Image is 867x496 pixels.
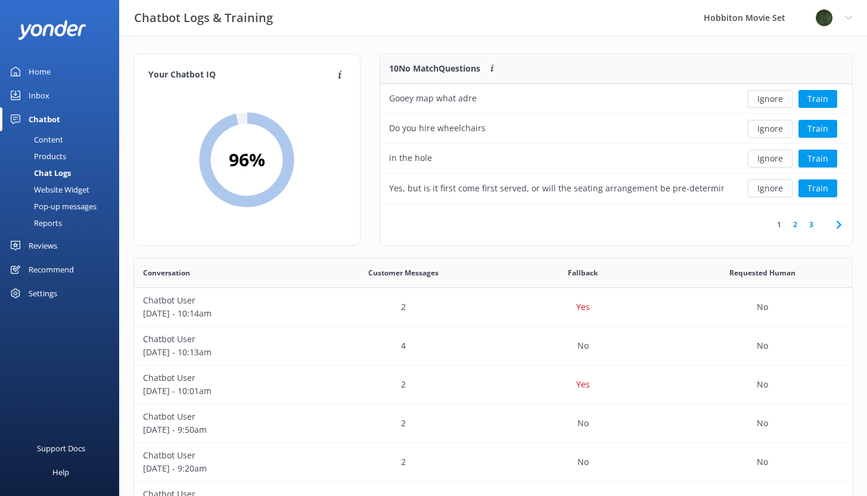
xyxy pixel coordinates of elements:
p: [DATE] - 10:14am [143,307,304,320]
div: row [134,443,852,482]
p: No [577,339,589,352]
p: [DATE] - 10:01am [143,385,304,398]
p: No [577,455,589,469]
p: No [757,455,768,469]
div: Products [7,148,66,165]
button: Ignore [748,90,793,108]
div: Gooey map what adre [389,92,477,105]
img: 34-1720495293.png [815,9,833,27]
p: 2 [401,300,406,314]
a: Chat Logs [7,165,119,181]
a: Products [7,148,119,165]
p: 2 [401,417,406,430]
span: Conversation [143,267,190,278]
div: Chatbot [29,107,60,131]
div: Chat Logs [7,165,71,181]
p: [DATE] - 10:13am [143,346,304,359]
button: Ignore [748,179,793,197]
p: Chatbot User [143,449,304,462]
a: 1 [771,219,787,230]
div: Do you hire wheelchairs [389,122,486,135]
a: 3 [803,219,819,230]
div: Content [7,131,63,148]
p: [DATE] - 9:50am [143,423,304,436]
p: No [757,339,768,352]
div: row [380,173,852,203]
div: grid [380,84,852,203]
div: Reviews [29,234,57,258]
a: Pop-up messages [7,198,119,215]
h2: 96 % [229,145,265,174]
div: Inbox [29,83,49,107]
span: Requested Human [729,267,795,278]
p: Chatbot User [143,333,304,346]
div: Pop-up messages [7,198,97,215]
p: Chatbot User [143,371,304,385]
div: row [134,327,852,365]
div: Support Docs [37,436,85,460]
p: Yes [576,378,590,391]
button: Train [798,150,837,168]
button: Ignore [748,120,793,138]
div: row [380,84,852,114]
div: Help [52,460,69,484]
div: Yes, but is it first come first served, or will the seating arrangement be pre-determined? [389,182,724,195]
img: yonder-white-logo.png [18,20,86,40]
a: Reports [7,215,119,231]
p: Yes [576,300,590,314]
h3: Chatbot Logs & Training [134,8,273,27]
div: Website Widget [7,181,89,198]
span: Fallback [568,267,598,278]
button: Train [798,179,837,197]
button: Train [798,90,837,108]
div: Reports [7,215,62,231]
div: in the hole [389,151,432,165]
div: row [380,144,852,173]
div: row [134,365,852,404]
a: 2 [787,219,803,230]
p: No [757,378,768,391]
p: No [757,300,768,314]
div: row [134,404,852,443]
span: Customer Messages [368,267,439,278]
button: Train [798,120,837,138]
h4: Your Chatbot IQ [148,69,334,82]
p: 2 [401,455,406,469]
p: No [577,417,589,430]
p: 2 [401,378,406,391]
p: No [757,417,768,430]
a: Content [7,131,119,148]
p: [DATE] - 9:20am [143,462,304,475]
p: 4 [401,339,406,352]
div: Recommend [29,258,74,281]
div: Settings [29,281,57,305]
p: Chatbot User [143,410,304,423]
div: row [134,288,852,327]
div: Home [29,60,51,83]
p: 10 No Match Questions [389,62,480,75]
a: Website Widget [7,181,119,198]
div: row [380,114,852,144]
button: Ignore [748,150,793,168]
p: Chatbot User [143,294,304,307]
